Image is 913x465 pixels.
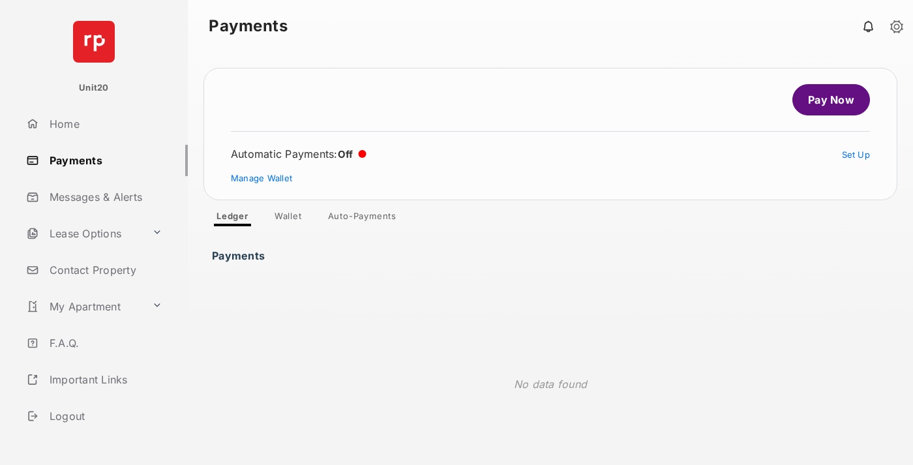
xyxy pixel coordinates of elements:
a: Ledger [206,211,259,226]
a: Set Up [842,149,871,160]
a: Home [21,108,188,140]
a: My Apartment [21,291,147,322]
a: Messages & Alerts [21,181,188,213]
div: Automatic Payments : [231,147,367,160]
span: Off [338,148,353,160]
a: Auto-Payments [318,211,407,226]
a: Contact Property [21,254,188,286]
a: Important Links [21,364,168,395]
a: F.A.Q. [21,327,188,359]
h3: Payments [212,250,269,255]
p: Unit20 [79,82,109,95]
a: Payments [21,145,188,176]
a: Wallet [264,211,312,226]
a: Manage Wallet [231,173,292,183]
img: svg+xml;base64,PHN2ZyB4bWxucz0iaHR0cDovL3d3dy53My5vcmcvMjAwMC9zdmciIHdpZHRoPSI2NCIgaGVpZ2h0PSI2NC... [73,21,115,63]
a: Lease Options [21,218,147,249]
strong: Payments [209,18,288,34]
p: No data found [514,376,587,392]
a: Logout [21,400,188,432]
